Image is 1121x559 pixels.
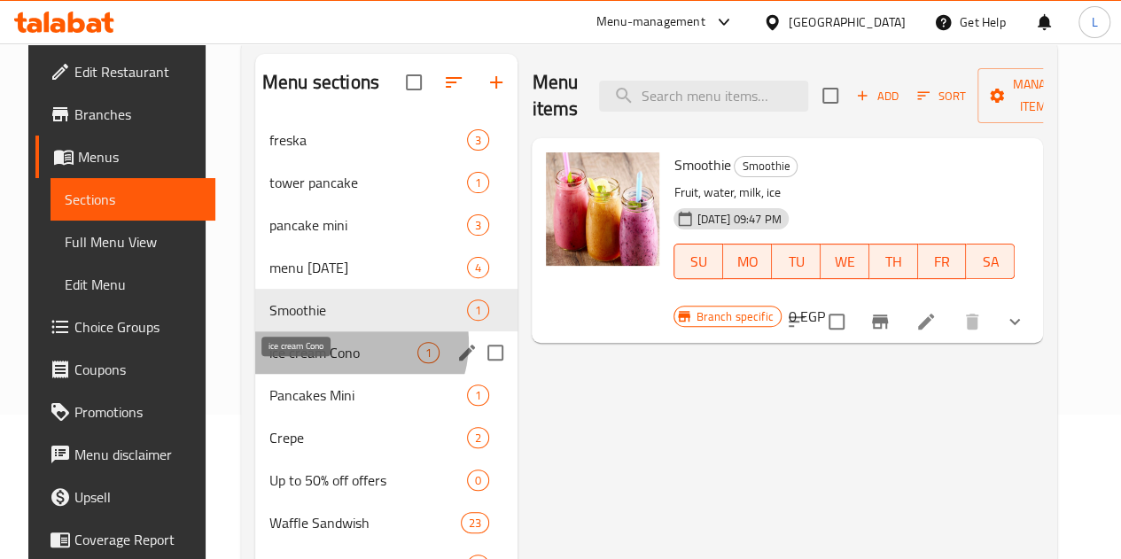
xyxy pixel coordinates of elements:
span: pancake mini [269,214,467,236]
button: TH [869,244,918,279]
span: Edit Menu [65,274,201,295]
h2: Menu sections [262,69,379,96]
div: Crepe2 [255,416,518,459]
button: WE [821,244,869,279]
span: Smoothie [735,156,797,176]
span: TU [779,249,814,275]
a: Sections [51,178,215,221]
div: items [461,512,489,533]
div: items [467,257,489,278]
span: Crepe [269,427,467,448]
button: SA [966,244,1015,279]
span: 0 [468,472,488,489]
span: tower pancake [269,172,467,193]
button: sort-choices [775,300,818,343]
span: Menu disclaimer [74,444,201,465]
a: Edit Restaurant [35,50,215,93]
span: FR [925,249,960,275]
div: menu Ramadan [269,257,467,278]
div: items [467,299,489,321]
span: Up to 50% off offers [269,470,467,491]
span: L [1091,12,1097,32]
span: Edit Restaurant [74,61,201,82]
span: Menus [78,146,201,167]
span: Upsell [74,486,201,508]
a: Coupons [35,348,215,391]
button: Manage items [977,68,1096,123]
p: Fruit, water, milk, ice [673,182,1015,204]
div: Pancakes Mini1 [255,374,518,416]
span: freska [269,129,467,151]
span: 1 [468,387,488,404]
div: Waffle Sandwish23 [255,501,518,544]
svg: Show Choices [1004,311,1025,332]
span: ice cream Cono [269,342,417,363]
span: Coverage Report [74,529,201,550]
span: Sort [917,86,966,106]
button: delete [951,300,993,343]
span: Full Menu View [65,231,201,252]
span: TH [876,249,911,275]
span: Add item [849,82,906,110]
span: Coupons [74,359,201,380]
img: Smoothie [546,152,659,266]
div: items [467,214,489,236]
button: Add section [475,61,518,104]
div: items [467,470,489,491]
span: Select all sections [395,64,432,101]
div: Menu-management [596,12,705,33]
span: SA [973,249,1008,275]
div: items [467,129,489,151]
a: Edit menu item [915,311,937,332]
span: [DATE] 09:47 PM [689,211,788,228]
div: ice cream Cono1edit [255,331,518,374]
span: 3 [468,132,488,149]
span: SU [681,249,716,275]
input: search [599,81,808,112]
div: Smoothie [734,156,798,177]
div: freska3 [255,119,518,161]
span: WE [828,249,862,275]
div: tower pancake1 [255,161,518,204]
a: Edit Menu [51,263,215,306]
div: items [467,384,489,406]
button: edit [454,339,480,366]
span: 1 [468,302,488,319]
a: Menu disclaimer [35,433,215,476]
button: Sort [913,82,970,110]
span: Waffle Sandwish [269,512,461,533]
span: Smoothie [673,151,730,178]
span: Select section [812,77,849,114]
span: 2 [468,430,488,446]
div: menu [DATE]4 [255,246,518,289]
div: Smoothie1 [255,289,518,331]
span: Smoothie [269,299,467,321]
span: 3 [468,217,488,234]
span: Pancakes Mini [269,384,467,406]
span: menu [DATE] [269,257,467,278]
span: Sections [65,189,201,210]
span: 4 [468,260,488,276]
div: items [467,427,489,448]
span: Add [853,86,901,106]
button: FR [918,244,967,279]
div: pancake mini3 [255,204,518,246]
a: Choice Groups [35,306,215,348]
span: MO [730,249,765,275]
span: Promotions [74,401,201,423]
button: show more [993,300,1036,343]
span: Choice Groups [74,316,201,338]
button: TU [772,244,821,279]
span: Select to update [818,303,855,340]
span: 1 [418,345,439,361]
div: items [417,342,440,363]
h2: Menu items [532,69,578,122]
